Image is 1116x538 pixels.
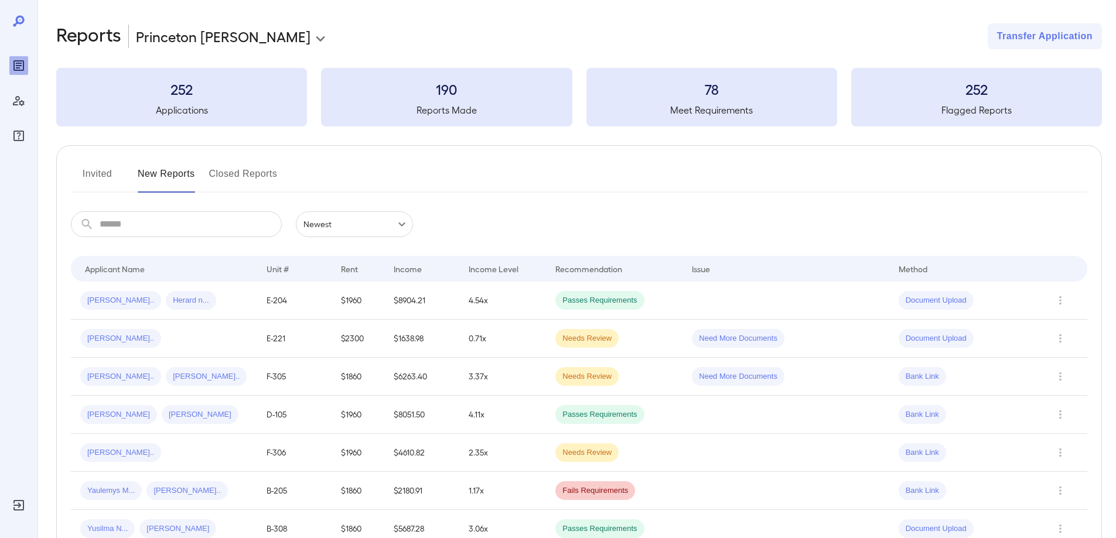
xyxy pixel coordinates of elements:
button: Row Actions [1051,291,1070,310]
span: Fails Requirements [555,485,635,496]
h5: Flagged Reports [851,103,1102,117]
span: Document Upload [899,523,974,534]
td: F-305 [257,358,332,396]
h5: Meet Requirements [586,103,837,117]
button: Invited [71,165,124,193]
span: Document Upload [899,333,974,344]
button: Row Actions [1051,519,1070,538]
td: $1860 [332,358,384,396]
h3: 190 [321,80,572,98]
h3: 78 [586,80,837,98]
button: Row Actions [1051,405,1070,424]
td: F-306 [257,434,332,472]
h2: Reports [56,23,121,49]
h5: Reports Made [321,103,572,117]
span: Needs Review [555,371,619,382]
span: Yaulemys M... [80,485,142,496]
span: Passes Requirements [555,409,644,420]
td: $2180.91 [384,472,459,510]
span: Bank Link [899,371,946,382]
button: Row Actions [1051,329,1070,348]
td: 1.17x [459,472,547,510]
h3: 252 [851,80,1102,98]
td: $6263.40 [384,358,459,396]
div: Method [899,262,927,276]
button: Transfer Application [988,23,1102,49]
div: Reports [9,56,28,75]
td: 4.54x [459,282,547,320]
button: Row Actions [1051,481,1070,500]
span: [PERSON_NAME].. [80,371,161,382]
span: [PERSON_NAME].. [80,447,161,458]
span: [PERSON_NAME].. [146,485,227,496]
div: Recommendation [555,262,622,276]
td: 3.37x [459,358,547,396]
td: D-105 [257,396,332,434]
button: New Reports [138,165,195,193]
td: $1638.98 [384,320,459,358]
button: Row Actions [1051,367,1070,386]
td: $8051.50 [384,396,459,434]
summary: 252Applications190Reports Made78Meet Requirements252Flagged Reports [56,68,1102,126]
span: Herard n... [166,295,216,306]
span: Need More Documents [692,371,784,382]
td: $1960 [332,434,384,472]
span: [PERSON_NAME].. [166,371,247,382]
td: E-221 [257,320,332,358]
td: $4610.82 [384,434,459,472]
td: 0.71x [459,320,547,358]
div: Issue [692,262,711,276]
button: Row Actions [1051,443,1070,462]
td: 2.35x [459,434,547,472]
td: $8904.21 [384,282,459,320]
span: Needs Review [555,447,619,458]
span: Bank Link [899,485,946,496]
p: Princeton [PERSON_NAME] [136,27,310,46]
span: Needs Review [555,333,619,344]
div: Rent [341,262,360,276]
span: Yusilma N... [80,523,135,534]
span: [PERSON_NAME].. [80,295,161,306]
td: $1960 [332,396,384,434]
span: [PERSON_NAME] [162,409,238,420]
td: $1960 [332,282,384,320]
button: Closed Reports [209,165,278,193]
span: Document Upload [899,295,974,306]
h3: 252 [56,80,307,98]
td: $2300 [332,320,384,358]
span: [PERSON_NAME] [80,409,157,420]
td: 4.11x [459,396,547,434]
div: Unit # [267,262,289,276]
div: Log Out [9,496,28,515]
span: Bank Link [899,409,946,420]
div: Income Level [469,262,518,276]
span: [PERSON_NAME] [139,523,216,534]
span: Need More Documents [692,333,784,344]
td: B-205 [257,472,332,510]
div: Applicant Name [85,262,145,276]
div: Newest [296,211,413,237]
span: Passes Requirements [555,523,644,534]
td: $1860 [332,472,384,510]
div: Income [394,262,422,276]
td: E-204 [257,282,332,320]
span: [PERSON_NAME].. [80,333,161,344]
div: Manage Users [9,91,28,110]
span: Bank Link [899,447,946,458]
h5: Applications [56,103,307,117]
span: Passes Requirements [555,295,644,306]
div: FAQ [9,126,28,145]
